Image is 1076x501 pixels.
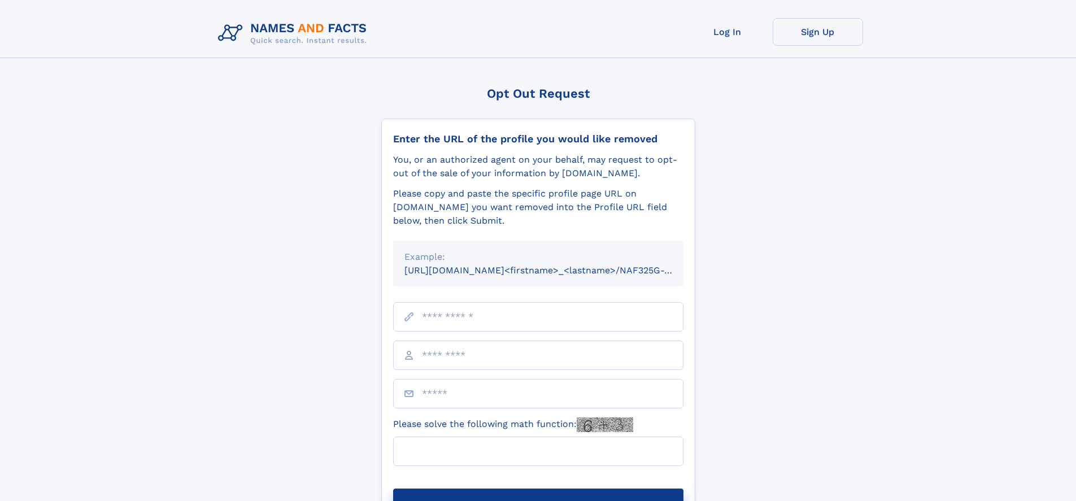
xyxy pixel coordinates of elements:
[393,417,633,432] label: Please solve the following math function:
[404,250,672,264] div: Example:
[773,18,863,46] a: Sign Up
[404,265,705,276] small: [URL][DOMAIN_NAME]<firstname>_<lastname>/NAF325G-xxxxxxxx
[682,18,773,46] a: Log In
[393,187,683,228] div: Please copy and paste the specific profile page URL on [DOMAIN_NAME] you want removed into the Pr...
[381,86,695,101] div: Opt Out Request
[393,153,683,180] div: You, or an authorized agent on your behalf, may request to opt-out of the sale of your informatio...
[214,18,376,49] img: Logo Names and Facts
[393,133,683,145] div: Enter the URL of the profile you would like removed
